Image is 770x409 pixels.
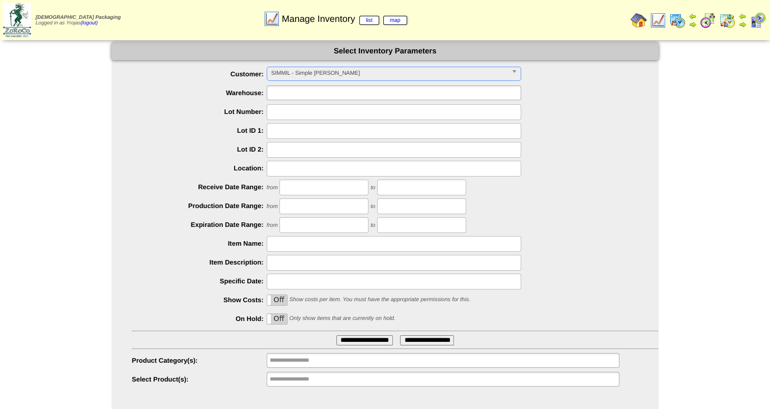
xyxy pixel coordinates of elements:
a: map [383,16,407,25]
label: Item Name: [132,240,267,247]
a: list [359,16,379,25]
label: Customer: [132,70,267,78]
img: calendarcustomer.gif [750,12,766,28]
label: Item Description: [132,258,267,266]
label: Location: [132,164,267,172]
img: zoroco-logo-small.webp [3,3,31,37]
label: Off [267,295,287,305]
label: Expiration Date Range: [132,221,267,228]
label: Product Category(s): [132,357,267,364]
span: Logged in as Yrojas [36,15,121,26]
img: calendarinout.gif [719,12,735,28]
img: home.gif [631,12,647,28]
div: OnOff [267,295,288,306]
img: line_graph.gif [650,12,666,28]
span: to [370,203,375,210]
span: to [370,185,375,191]
label: Receive Date Range: [132,183,267,191]
span: Only show items that are currently on hold. [289,315,395,322]
label: Off [267,314,287,324]
img: calendarprod.gif [669,12,686,28]
img: calendarblend.gif [700,12,716,28]
a: (logout) [80,20,98,26]
span: from [267,203,278,210]
span: SIMMIL - Simple [PERSON_NAME] [271,67,507,79]
label: Warehouse: [132,89,267,97]
span: from [267,185,278,191]
label: Lot ID 1: [132,127,267,134]
label: Show Costs: [132,296,267,304]
img: arrowleft.gif [738,12,747,20]
div: Select Inventory Parameters [111,42,659,60]
span: to [370,222,375,228]
label: Production Date Range: [132,202,267,210]
div: OnOff [267,313,288,325]
label: Lot Number: [132,108,267,115]
img: line_graph.gif [264,11,280,27]
span: from [267,222,278,228]
img: arrowleft.gif [689,12,697,20]
span: Manage Inventory [282,14,407,24]
label: On Hold: [132,315,267,323]
span: [DEMOGRAPHIC_DATA] Packaging [36,15,121,20]
span: Show costs per item. You must have the appropriate permissions for this. [289,297,470,303]
img: arrowright.gif [738,20,747,28]
img: arrowright.gif [689,20,697,28]
label: Select Product(s): [132,375,267,383]
label: Specific Date: [132,277,267,285]
label: Lot ID 2: [132,145,267,153]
